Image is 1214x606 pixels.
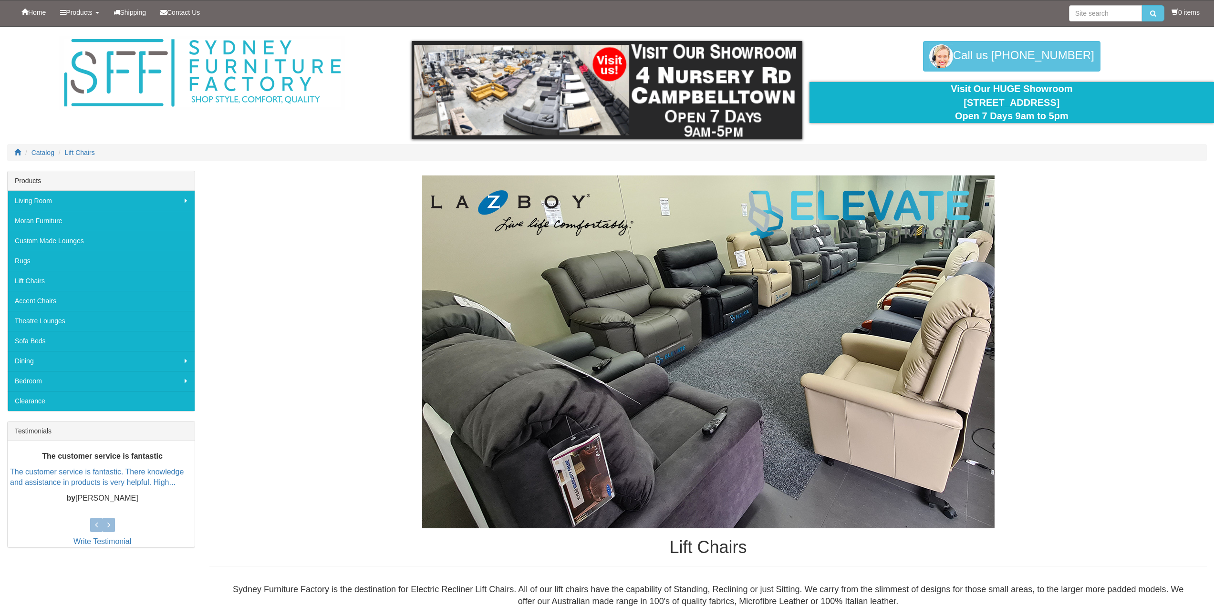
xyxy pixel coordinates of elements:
[28,9,46,16] span: Home
[42,452,163,460] b: The customer service is fantastic
[65,149,95,156] a: Lift Chairs
[8,291,195,311] a: Accent Chairs
[59,36,345,110] img: Sydney Furniture Factory
[14,0,53,24] a: Home
[1172,8,1200,17] li: 0 items
[8,271,195,291] a: Lift Chairs
[8,191,195,211] a: Living Room
[422,175,995,528] img: Lift Chairs
[120,9,146,16] span: Shipping
[31,149,54,156] a: Catalog
[73,537,131,545] a: Write Testimonial
[53,0,106,24] a: Products
[8,231,195,251] a: Custom Made Lounges
[8,331,195,351] a: Sofa Beds
[106,0,154,24] a: Shipping
[8,171,195,191] div: Products
[8,391,195,411] a: Clearance
[209,538,1207,557] h1: Lift Chairs
[1069,5,1142,21] input: Site search
[10,468,184,487] a: The customer service is fantastic. There knowledge and assistance in products is very helpful. Hi...
[10,493,195,504] p: [PERSON_NAME]
[153,0,207,24] a: Contact Us
[8,371,195,391] a: Bedroom
[8,421,195,441] div: Testimonials
[66,9,92,16] span: Products
[8,251,195,271] a: Rugs
[412,41,802,139] img: showroom.gif
[8,311,195,331] a: Theatre Lounges
[8,351,195,371] a: Dining
[167,9,200,16] span: Contact Us
[817,82,1207,123] div: Visit Our HUGE Showroom [STREET_ADDRESS] Open 7 Days 9am to 5pm
[8,211,195,231] a: Moran Furniture
[66,494,75,503] b: by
